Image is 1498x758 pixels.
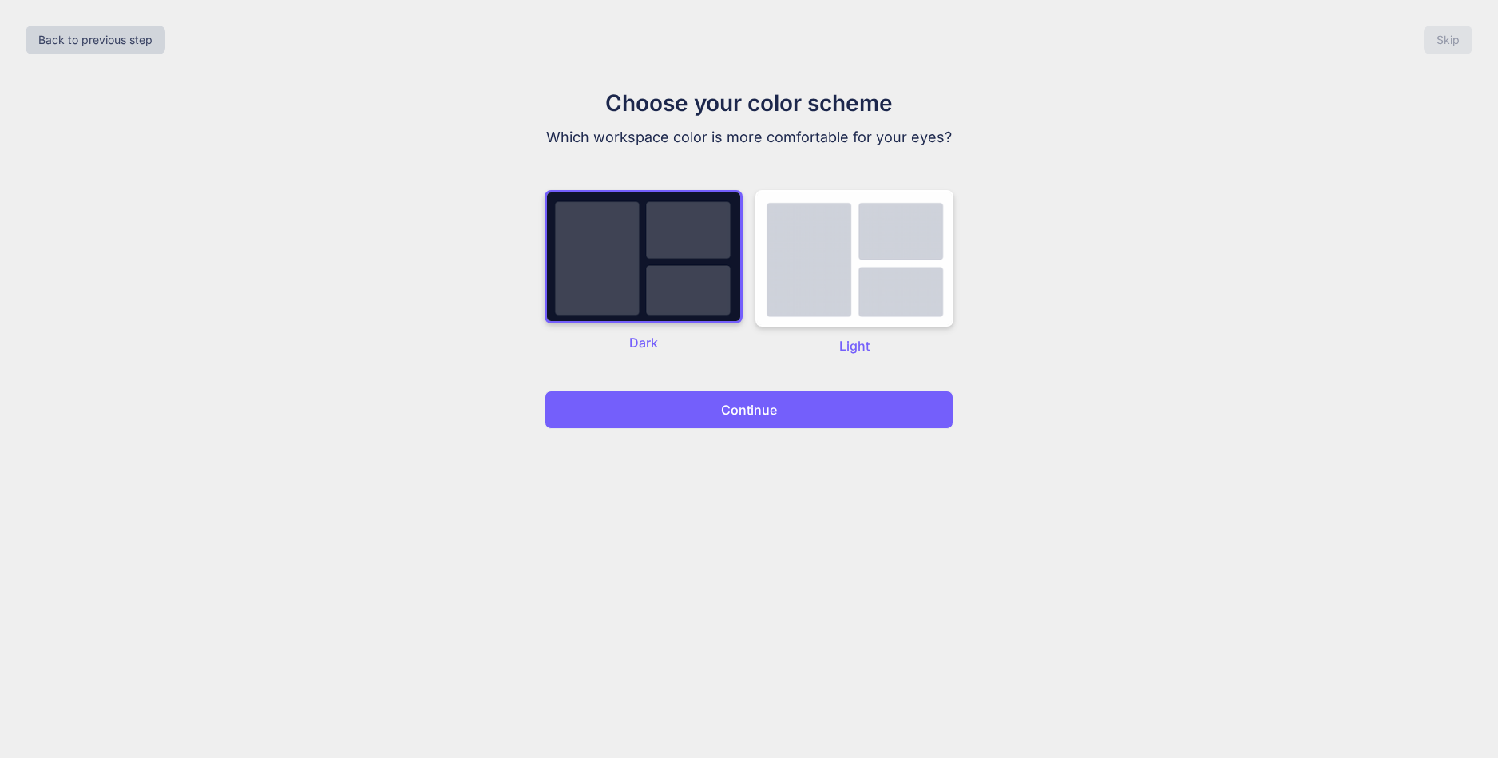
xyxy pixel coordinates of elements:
button: Skip [1424,26,1472,54]
img: dark [545,190,743,323]
h1: Choose your color scheme [481,86,1017,120]
p: Which workspace color is more comfortable for your eyes? [481,126,1017,149]
p: Light [755,336,953,355]
p: Dark [545,333,743,352]
button: Continue [545,391,953,429]
p: Continue [721,400,777,419]
button: Back to previous step [26,26,165,54]
img: dark [755,190,953,327]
